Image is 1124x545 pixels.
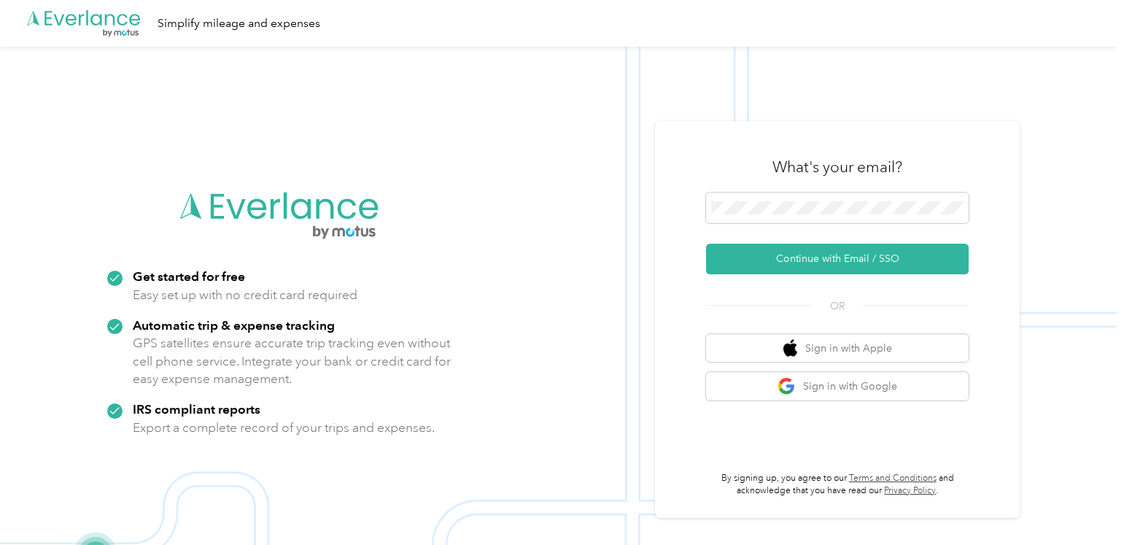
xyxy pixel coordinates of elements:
strong: Automatic trip & expense tracking [133,317,335,333]
strong: IRS compliant reports [133,401,260,417]
p: By signing up, you agree to our and acknowledge that you have read our . [706,472,969,498]
p: Easy set up with no credit card required [133,286,357,304]
p: GPS satellites ensure accurate trip tracking even without cell phone service. Integrate your bank... [133,334,451,388]
img: google logo [778,377,796,395]
a: Privacy Policy [884,485,936,496]
h3: What's your email? [772,157,902,177]
button: Continue with Email / SSO [706,244,969,274]
span: OR [812,298,863,314]
img: apple logo [783,339,798,357]
a: Terms and Conditions [849,473,937,484]
div: Simplify mileage and expenses [158,15,320,33]
strong: Get started for free [133,268,245,284]
p: Export a complete record of your trips and expenses. [133,419,435,437]
button: google logoSign in with Google [706,372,969,401]
button: apple logoSign in with Apple [706,334,969,363]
